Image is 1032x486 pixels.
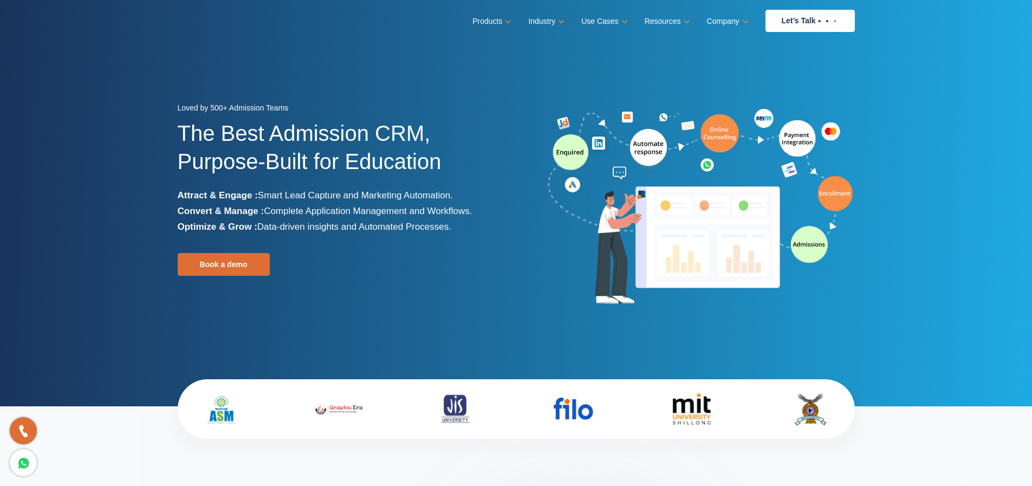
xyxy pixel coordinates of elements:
a: Industry [528,14,562,29]
span: Data-driven insights and Automated Processes. [257,222,451,232]
div: Loved by 500+ Admission Teams [178,100,508,119]
a: Book a demo [178,253,270,276]
b: Attract & Engage : [178,190,258,200]
a: Use Cases [581,14,625,29]
b: Optimize & Grow : [178,222,257,232]
a: Let’s Talk [765,10,855,32]
img: admission-software-home-page-header [546,106,855,308]
span: Complete Application Management and Workflows. [264,206,472,216]
b: Convert & Manage : [178,206,264,216]
a: Company [707,14,747,29]
a: Products [472,14,509,29]
a: Resources [645,14,688,29]
h1: The Best Admission CRM, Purpose-Built for Education [178,119,508,187]
span: Smart Lead Capture and Marketing Automation. [258,190,453,200]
